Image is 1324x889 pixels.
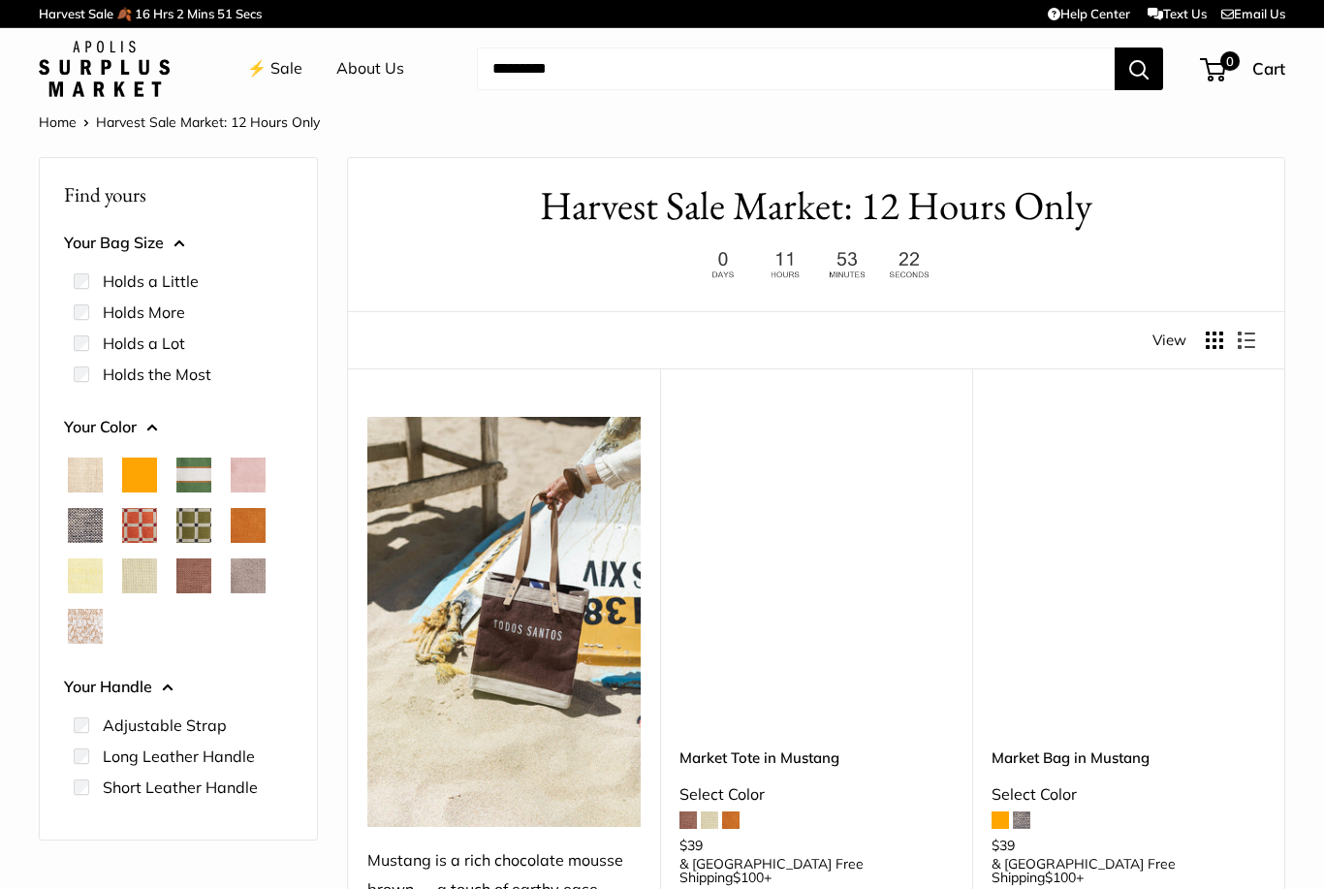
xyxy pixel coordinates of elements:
[176,508,211,543] button: Chenille Window Sage
[1206,332,1223,349] button: Display products as grid
[1115,48,1163,90] button: Search
[1238,332,1255,349] button: Display products as list
[176,558,211,593] button: Mustang
[176,458,211,492] button: Court Green
[122,508,157,543] button: Chenille Window Brick
[187,6,214,21] span: Mins
[1202,53,1285,84] a: 0 Cart
[695,246,937,284] img: 12 hours only. Ends at 8pm
[122,558,157,593] button: Mint Sorbet
[1221,6,1285,21] a: Email Us
[992,857,1265,884] span: & [GEOGRAPHIC_DATA] Free Shipping +
[68,609,103,644] button: White Porcelain
[39,110,320,135] nav: Breadcrumb
[103,363,211,386] label: Holds the Most
[992,837,1015,854] span: $39
[103,714,227,737] label: Adjustable Strap
[1220,51,1240,71] span: 0
[231,508,266,543] button: Cognac
[217,6,233,21] span: 51
[64,413,293,442] button: Your Color
[153,6,173,21] span: Hrs
[679,417,953,690] a: Market Tote in MustangMarket Tote in Mustang
[135,6,150,21] span: 16
[992,417,1265,690] a: Market Bag in MustangMarket Bag in Mustang
[176,6,184,21] span: 2
[103,745,255,768] label: Long Leather Handle
[1148,6,1207,21] a: Text Us
[1048,6,1130,21] a: Help Center
[733,869,764,886] span: $100
[679,857,953,884] span: & [GEOGRAPHIC_DATA] Free Shipping +
[236,6,262,21] span: Secs
[103,776,258,799] label: Short Leather Handle
[367,417,641,827] img: Mustang is a rich chocolate mousse brown — a touch of earthy ease, bring along during slow mornin...
[992,780,1265,810] div: Select Color
[96,113,320,131] span: Harvest Sale Market: 12 Hours Only
[1152,327,1186,354] span: View
[68,558,103,593] button: Daisy
[1045,869,1076,886] span: $100
[231,458,266,492] button: Blush
[992,746,1265,769] a: Market Bag in Mustang
[477,48,1115,90] input: Search...
[231,558,266,593] button: Taupe
[103,270,199,293] label: Holds a Little
[64,673,293,702] button: Your Handle
[679,837,703,854] span: $39
[39,113,77,131] a: Home
[68,458,103,492] button: Natural
[64,175,293,213] p: Find yours
[103,332,185,355] label: Holds a Lot
[377,177,1255,235] h1: Harvest Sale Market: 12 Hours Only
[122,458,157,492] button: Orange
[247,54,302,83] a: ⚡️ Sale
[1252,58,1285,79] span: Cart
[103,301,185,324] label: Holds More
[679,746,953,769] a: Market Tote in Mustang
[679,780,953,810] div: Select Color
[64,229,293,258] button: Your Bag Size
[68,508,103,543] button: Chambray
[39,41,170,97] img: Apolis: Surplus Market
[336,54,404,83] a: About Us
